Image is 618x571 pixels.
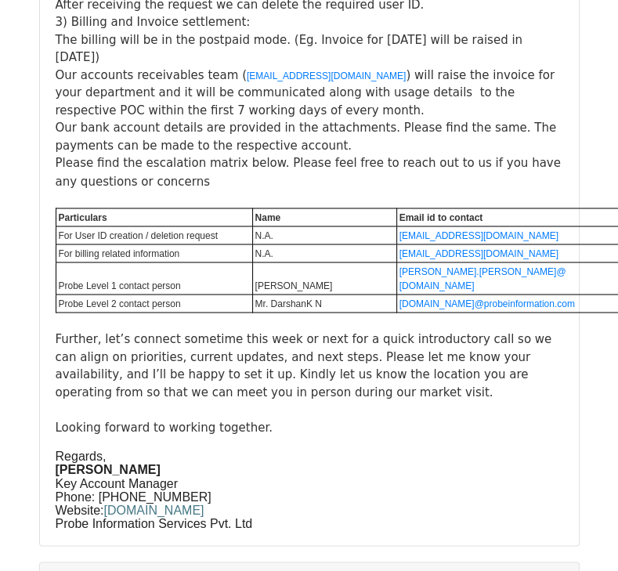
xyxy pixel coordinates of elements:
[399,248,558,258] a: [EMAIL_ADDRESS][DOMAIN_NAME]
[56,244,252,262] td: For billing related information
[399,229,558,240] a: [EMAIL_ADDRESS][DOMAIN_NAME]
[56,262,252,294] td: Probe Level 1 contact person
[252,244,396,262] td: N.A.
[247,70,406,81] a: [EMAIL_ADDRESS][DOMAIN_NAME]
[56,330,563,435] div: Further, let’s connect sometime this week or next for a quick introductory call so we can align o...
[56,476,563,490] p: Key Account Manager
[306,298,322,309] span: K N
[56,31,563,67] li: The billing will be in the postpaid mode. (Eg. Invoice for [DATE] will be raised in [DATE])
[56,490,563,503] p: Phone: [PHONE_NUMBER]
[252,208,396,226] td: Name
[399,266,566,291] a: [PERSON_NAME].[PERSON_NAME]@[DOMAIN_NAME]
[56,294,252,312] td: Probe Level 2 contact person
[399,298,575,309] a: [DOMAIN_NAME]@probeinformation.com
[56,13,563,31] div: 3) Billing and Invoice settlement:
[252,262,396,294] td: [PERSON_NAME]
[56,449,107,462] span: Regards,
[56,226,252,244] td: For User ID creation / deletion request
[56,67,563,120] li: Our accounts receivables team ( ) will raise the invoice for your department and it will be commu...
[56,503,104,516] span: Website:
[252,294,396,312] td: Mr. Darshan
[56,119,563,154] li: Our bank account details are provided in the attachments. Please find the same. The payments can ...
[56,516,563,529] p: Probe Information Services Pvt. Ltd
[56,462,161,475] b: [PERSON_NAME]
[56,208,252,226] td: Particulars
[540,496,618,571] iframe: Chat Widget
[252,226,396,244] td: N.A.
[103,503,204,516] a: [DOMAIN_NAME]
